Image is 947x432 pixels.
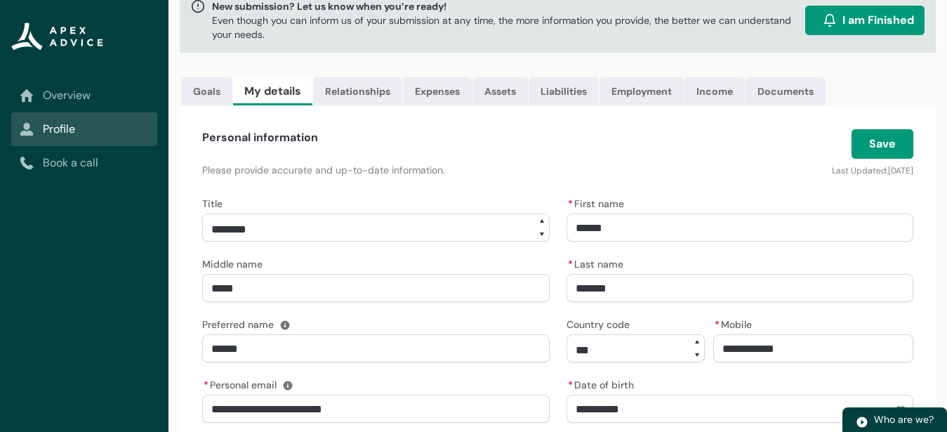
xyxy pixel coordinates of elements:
img: Apex Advice Group [11,22,103,51]
abbr: required [568,258,573,270]
abbr: required [568,197,573,210]
p: Even though you can inform us of your submission at any time, the more information you provide, t... [212,13,800,41]
span: I am Finished [842,12,914,29]
button: Save [852,129,913,159]
span: Who are we? [874,413,934,426]
label: Date of birth [567,375,640,392]
span: Country code [567,318,630,331]
h4: Personal information [202,129,318,146]
img: alarm.svg [823,13,837,27]
img: play.svg [856,416,868,428]
a: My details [233,77,312,105]
lightning-formatted-date-time: [DATE] [888,165,913,176]
label: Mobile [713,315,757,332]
label: Preferred name [202,315,279,332]
a: Profile [20,121,149,138]
a: Assets [472,77,528,105]
label: Middle name [202,254,268,271]
label: First name [567,194,630,211]
abbr: required [204,379,208,391]
a: Documents [746,77,826,105]
button: I am Finished [805,6,925,35]
abbr: required [568,379,573,391]
a: Expenses [403,77,472,105]
label: Last name [567,254,629,271]
nav: Sub page [11,79,157,180]
a: Goals [182,77,232,105]
a: Income [684,77,745,105]
label: Personal email [202,375,282,392]
a: Relationships [313,77,402,105]
a: Overview [20,87,149,104]
a: Liabilities [529,77,599,105]
p: Please provide accurate and up-to-date information. [202,163,670,177]
a: Employment [600,77,684,105]
lightning-formatted-text: Last Updated: [832,165,888,176]
span: Title [202,197,223,210]
abbr: required [715,318,720,331]
a: Book a call [20,155,149,171]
